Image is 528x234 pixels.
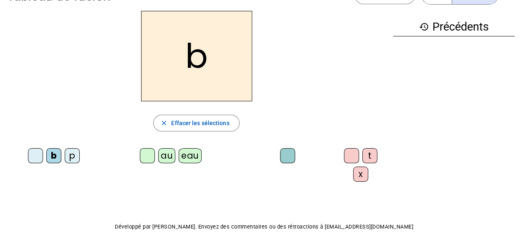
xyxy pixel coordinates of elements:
[65,148,80,163] div: p
[353,167,368,182] div: x
[153,115,240,131] button: Effacer les sélections
[179,148,202,163] div: eau
[160,119,168,127] mat-icon: close
[419,22,429,32] mat-icon: history
[171,118,229,128] span: Effacer les sélections
[393,18,515,36] h3: Précédents
[362,148,377,163] div: t
[141,11,252,101] h2: b
[7,222,521,232] p: Développé par [PERSON_NAME]. Envoyez des commentaires ou des rétroactions à [EMAIL_ADDRESS][DOMAI...
[46,148,61,163] div: b
[158,148,175,163] div: au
